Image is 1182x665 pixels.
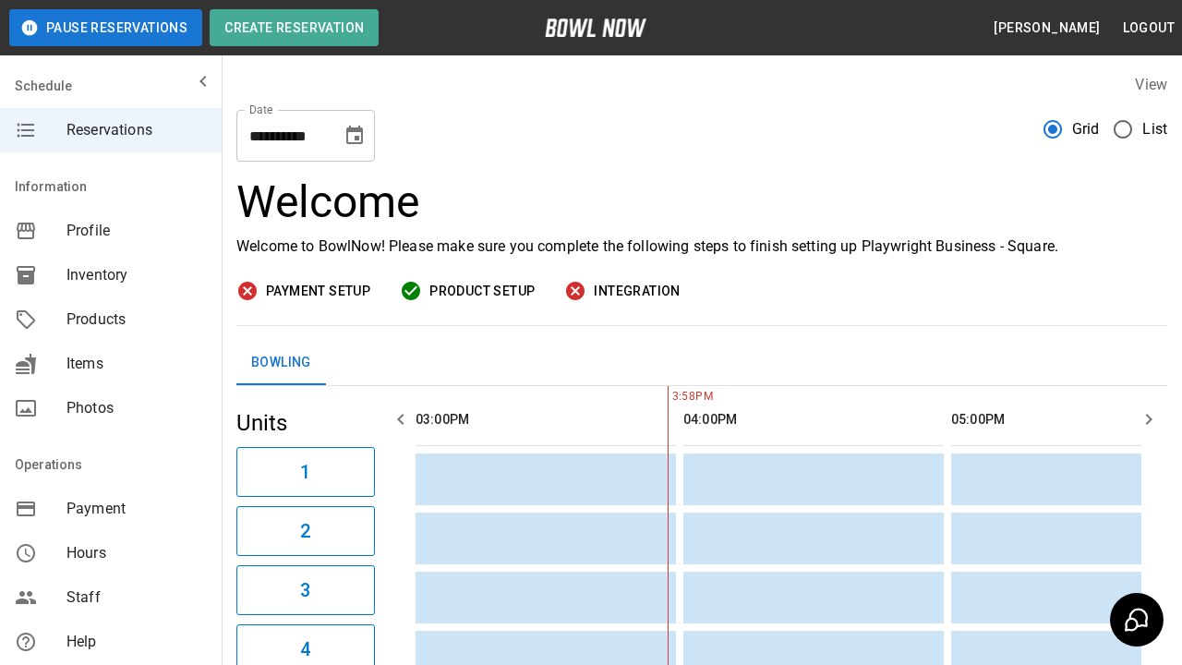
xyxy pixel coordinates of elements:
[986,11,1107,45] button: [PERSON_NAME]
[594,280,680,303] span: Integration
[300,457,310,487] h6: 1
[66,220,207,242] span: Profile
[66,308,207,331] span: Products
[300,516,310,546] h6: 2
[66,119,207,141] span: Reservations
[236,447,375,497] button: 1
[300,635,310,664] h6: 4
[66,353,207,375] span: Items
[1072,118,1100,140] span: Grid
[236,565,375,615] button: 3
[66,586,207,609] span: Staff
[545,18,646,37] img: logo
[266,280,370,303] span: Payment Setup
[1135,76,1167,93] label: View
[9,9,202,46] button: Pause Reservations
[236,341,1167,385] div: inventory tabs
[668,388,672,406] span: 3:58PM
[236,341,326,385] button: Bowling
[210,9,379,46] button: Create Reservation
[236,176,1167,228] h3: Welcome
[300,575,310,605] h6: 3
[66,631,207,653] span: Help
[66,397,207,419] span: Photos
[66,542,207,564] span: Hours
[336,117,373,154] button: Choose date, selected date is Aug 29, 2025
[429,280,535,303] span: Product Setup
[1116,11,1182,45] button: Logout
[236,236,1167,258] p: Welcome to BowlNow! Please make sure you complete the following steps to finish setting up Playwr...
[66,264,207,286] span: Inventory
[236,408,375,438] h5: Units
[66,498,207,520] span: Payment
[236,506,375,556] button: 2
[1142,118,1167,140] span: List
